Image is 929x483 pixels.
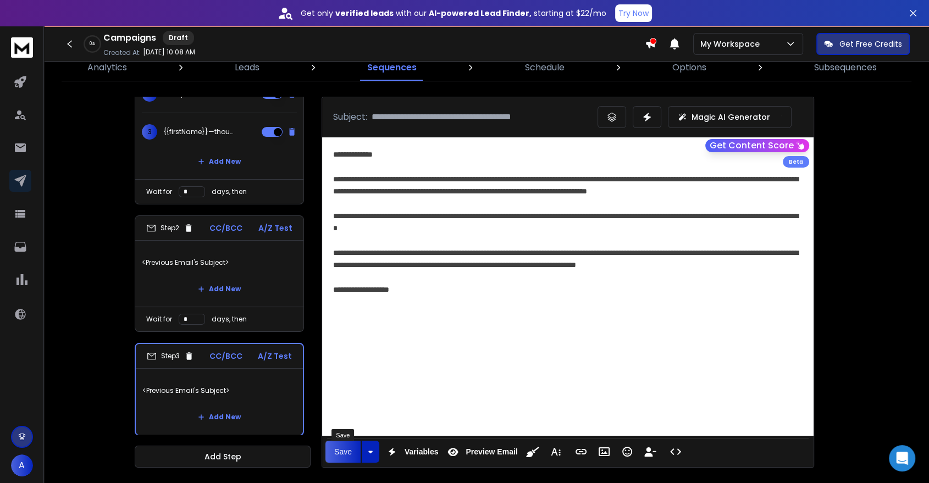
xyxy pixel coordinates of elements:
button: Try Now [615,4,652,22]
div: Beta [783,156,809,168]
p: Sequences [367,61,417,74]
button: Insert Unsubscribe Link [640,441,661,463]
button: Preview Email [443,441,519,463]
a: Sequences [361,54,423,81]
div: Step 2 [146,223,193,233]
p: Subsequences [814,61,877,74]
p: Get only with our starting at $22/mo [301,8,606,19]
img: logo [11,37,33,58]
strong: AI-powered Lead Finder, [429,8,532,19]
p: CC/BCC [209,351,242,362]
p: Subject: [333,110,367,124]
p: Schedule [525,61,565,74]
button: Magic AI Generator [668,106,792,128]
div: Draft [163,31,194,45]
button: Add Step [135,446,311,468]
p: Created At: [103,48,141,57]
p: {{firstName}}—thoughts? [164,127,234,136]
button: Add New [189,151,250,173]
div: Step 3 [147,351,194,361]
a: Subsequences [808,54,883,81]
p: <Previous Email's Subject> [142,247,297,278]
span: Preview Email [463,447,519,457]
p: Options [672,61,706,74]
p: My Workspace [700,38,764,49]
a: Leads [228,54,266,81]
button: Get Free Credits [816,33,910,55]
button: Emoticons [617,441,638,463]
p: [DATE] 10:08 AM [143,48,195,57]
p: A/Z Test [258,223,292,234]
button: A [11,454,33,476]
span: 3 [142,124,157,140]
a: Options [666,54,713,81]
p: Analytics [87,61,127,74]
strong: verified leads [335,8,394,19]
p: days, then [212,187,247,196]
p: Wait for [146,187,172,196]
button: Variables [381,441,441,463]
button: Insert Image (Ctrl+P) [594,441,615,463]
a: Schedule [518,54,571,81]
p: A/Z Test [258,351,292,362]
li: Step2CC/BCCA/Z Test<Previous Email's Subject>Add NewWait fordays, then [135,215,304,332]
p: <Previous Email's Subject> [142,375,296,406]
span: Variables [402,447,441,457]
button: Save [325,441,361,463]
button: Add New [189,278,250,300]
div: Open Intercom Messenger [889,445,915,471]
li: Step1CC/BCCA/Z Test1Is this still your main number?2Saw your name on a {{state}} list3{{firstName... [135,5,304,204]
a: Analytics [81,54,134,81]
p: CC/BCC [209,223,242,234]
p: days, then [212,315,247,324]
p: Get Free Credits [839,38,902,49]
div: Save [331,429,354,441]
p: Wait for [146,315,172,324]
button: Code View [665,441,686,463]
button: Clean HTML [522,441,543,463]
p: 0 % [90,41,95,47]
p: Leads [235,61,259,74]
button: Add New [189,406,250,428]
p: Magic AI Generator [692,112,770,123]
button: Insert Link (Ctrl+K) [571,441,591,463]
p: Try Now [618,8,649,19]
button: Get Content Score [705,139,809,152]
li: Step3CC/BCCA/Z Test<Previous Email's Subject>Add New [135,343,304,436]
h1: Campaigns [103,31,156,45]
button: More Text [545,441,566,463]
